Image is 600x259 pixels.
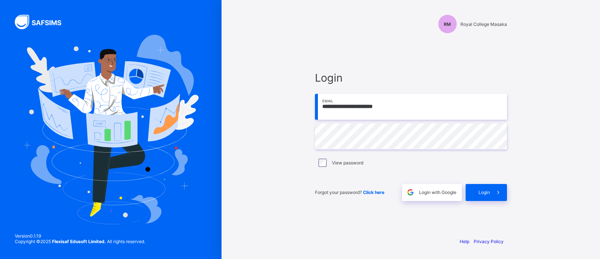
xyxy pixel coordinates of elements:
[315,71,507,84] span: Login
[460,21,507,27] span: Royal College Masaka
[332,160,363,166] label: View password
[444,21,451,27] span: RM
[406,188,415,197] img: google.396cfc9801f0270233282035f929180a.svg
[15,233,145,239] span: Version 0.1.19
[363,190,384,195] a: Click here
[479,190,490,195] span: Login
[315,190,384,195] span: Forgot your password?
[23,35,199,224] img: Hero Image
[52,239,106,244] strong: Flexisaf Edusoft Limited.
[15,15,70,29] img: SAFSIMS Logo
[15,239,145,244] span: Copyright © 2025 All rights reserved.
[474,239,504,244] a: Privacy Policy
[460,239,469,244] a: Help
[419,190,456,195] span: Login with Google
